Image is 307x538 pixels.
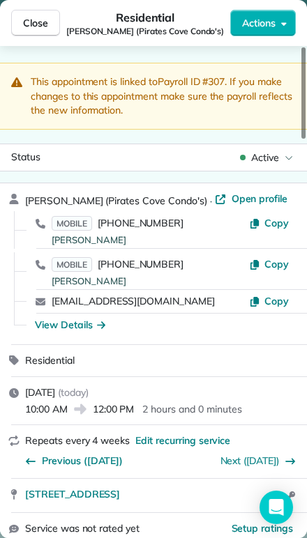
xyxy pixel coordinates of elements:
[25,487,120,501] span: [STREET_ADDRESS]
[135,433,230,447] span: Edit recurring service
[207,195,215,206] span: ·
[42,454,123,468] span: Previous ([DATE])
[58,386,89,399] span: ( today )
[11,10,60,36] button: Close
[158,75,225,88] a: Payroll ID #307
[25,434,130,447] span: Repeats every 4 weeks
[242,16,276,30] span: Actions
[232,192,288,206] span: Open profile
[25,487,283,501] a: [STREET_ADDRESS]
[52,216,92,231] span: MOBILE
[98,258,184,270] span: [PHONE_NUMBER]
[220,454,280,467] a: Next ([DATE])
[31,75,292,116] span: This appointment is linked to . If you make changes to this appointment make sure the payroll ref...
[98,217,184,229] span: [PHONE_NUMBER]
[116,9,175,26] span: Residential
[11,151,40,163] span: Status
[232,522,294,535] span: Setup ratings
[52,257,184,271] a: MOBILE[PHONE_NUMBER]
[93,402,135,416] span: 12:00 PM
[25,354,75,367] span: Residential
[25,194,207,207] span: [PERSON_NAME] (Pirates Cove Condo's)
[66,26,225,37] span: [PERSON_NAME] (Pirates Cove Condo's)
[35,318,105,332] button: View Details
[52,233,249,247] div: [PERSON_NAME]
[283,487,299,504] button: Open access information
[251,151,279,164] span: Active
[52,216,184,230] a: MOBILE[PHONE_NUMBER]
[25,521,140,536] span: Service was not rated yet
[25,402,68,416] span: 10:00 AM
[25,454,123,468] button: Previous ([DATE])
[249,294,289,308] button: Copy
[215,192,288,206] a: Open profile
[264,258,289,270] span: Copy
[23,16,48,30] span: Close
[52,257,92,272] span: MOBILE
[249,257,289,271] button: Copy
[232,521,294,535] button: Setup ratings
[52,275,249,289] div: [PERSON_NAME]
[220,454,297,468] button: Next ([DATE])
[260,491,293,524] div: Open Intercom Messenger
[249,216,289,230] button: Copy
[25,386,55,399] span: [DATE]
[142,402,241,416] p: 2 hours and 0 minutes
[52,295,215,307] a: [EMAIL_ADDRESS][DOMAIN_NAME]
[264,217,289,229] span: Copy
[264,295,289,307] span: Copy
